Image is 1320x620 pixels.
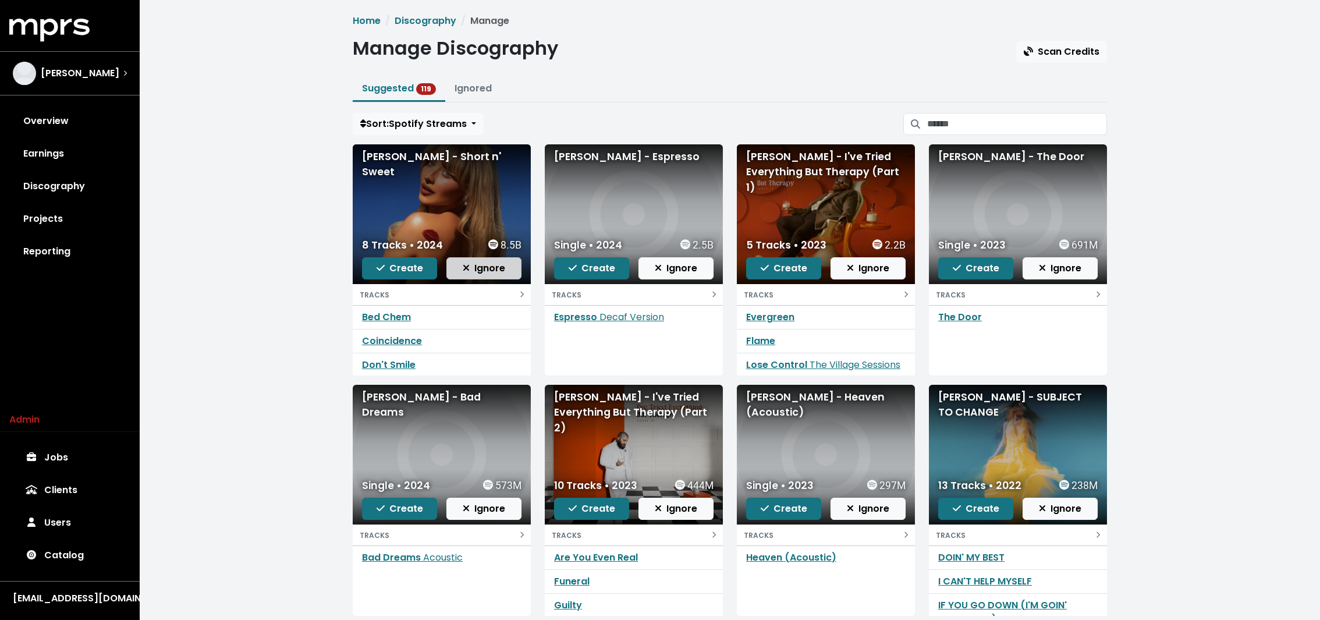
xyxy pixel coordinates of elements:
[13,591,127,605] div: [EMAIL_ADDRESS][DOMAIN_NAME]
[938,575,1032,588] a: I CAN'T HELP MYSELF
[927,113,1107,135] input: Search suggested projects
[1016,41,1107,63] button: Scan Credits
[761,261,807,275] span: Create
[746,358,900,371] a: Lose Control The Village Sessions
[938,149,1098,164] div: [PERSON_NAME] - The Door
[554,238,622,253] div: Single • 2024
[938,498,1013,520] button: Create
[675,478,714,493] div: 444M
[953,261,999,275] span: Create
[362,310,411,324] a: Bed Chem
[423,551,463,564] span: Acoustic
[599,310,664,324] span: Decaf Version
[483,478,521,493] div: 573M
[9,474,130,506] a: Clients
[9,137,130,170] a: Earnings
[655,261,697,275] span: Ignore
[360,290,389,300] small: TRACKS
[545,284,723,305] button: TRACKS
[353,37,558,59] h1: Manage Discography
[831,257,906,279] button: Ignore
[360,530,389,540] small: TRACKS
[569,261,615,275] span: Create
[9,203,130,235] a: Projects
[638,498,714,520] button: Ignore
[552,290,581,300] small: TRACKS
[746,149,906,195] div: [PERSON_NAME] - I've Tried Everything But Therapy (Part 1)
[1059,478,1098,493] div: 238M
[9,23,90,36] a: mprs logo
[41,66,119,80] span: [PERSON_NAME]
[737,525,915,545] button: TRACKS
[744,530,773,540] small: TRACKS
[1039,502,1081,515] span: Ignore
[353,14,1107,28] nav: breadcrumb
[867,478,906,493] div: 297M
[554,478,637,493] div: 10 Tracks • 2023
[9,591,130,606] button: [EMAIL_ADDRESS][DOMAIN_NAME]
[362,82,436,95] a: Suggested 119
[446,498,521,520] button: Ignore
[554,551,638,564] a: Are You Even Real
[746,334,775,348] a: Flame
[9,441,130,474] a: Jobs
[638,257,714,279] button: Ignore
[554,310,664,324] a: Espresso Decaf Version
[456,14,509,28] li: Manage
[362,498,437,520] button: Create
[362,334,422,348] a: Coincidence
[362,389,521,420] div: [PERSON_NAME] - Bad Dreams
[929,525,1107,545] button: TRACKS
[936,530,966,540] small: TRACKS
[395,14,456,27] a: Discography
[9,539,130,572] a: Catalog
[362,238,443,253] div: 8 Tracks • 2024
[929,284,1107,305] button: TRACKS
[362,551,463,564] a: Bad Dreams Acoustic
[353,525,531,545] button: TRACKS
[554,149,714,164] div: [PERSON_NAME] - Espresso
[353,284,531,305] button: TRACKS
[1023,498,1098,520] button: Ignore
[569,502,615,515] span: Create
[488,238,521,253] div: 8.5B
[938,310,982,324] a: The Door
[362,257,437,279] button: Create
[1024,45,1099,58] span: Scan Credits
[746,310,794,324] a: Evergreen
[810,358,900,371] span: The Village Sessions
[416,83,436,95] span: 119
[938,551,1005,564] a: DOIN' MY BEST
[463,502,505,515] span: Ignore
[737,284,915,305] button: TRACKS
[377,502,423,515] span: Create
[847,261,889,275] span: Ignore
[1023,257,1098,279] button: Ignore
[655,502,697,515] span: Ignore
[746,498,821,520] button: Create
[446,257,521,279] button: Ignore
[746,257,821,279] button: Create
[872,238,906,253] div: 2.2B
[1039,261,1081,275] span: Ignore
[554,257,629,279] button: Create
[746,389,906,420] div: [PERSON_NAME] - Heaven (Acoustic)
[746,551,836,564] a: Heaven (Acoustic)
[744,290,773,300] small: TRACKS
[938,478,1021,493] div: 13 Tracks • 2022
[554,498,629,520] button: Create
[9,235,130,268] a: Reporting
[1059,238,1098,253] div: 691M
[554,389,714,435] div: [PERSON_NAME] - I've Tried Everything But Therapy (Part 2)
[362,358,416,371] a: Don't Smile
[13,62,36,85] img: The selected account / producer
[353,113,484,135] button: Sort:Spotify Streams
[761,502,807,515] span: Create
[9,105,130,137] a: Overview
[362,478,430,493] div: Single • 2024
[9,506,130,539] a: Users
[455,82,492,95] a: Ignored
[362,149,521,180] div: [PERSON_NAME] - Short n' Sweet
[938,238,1006,253] div: Single • 2023
[936,290,966,300] small: TRACKS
